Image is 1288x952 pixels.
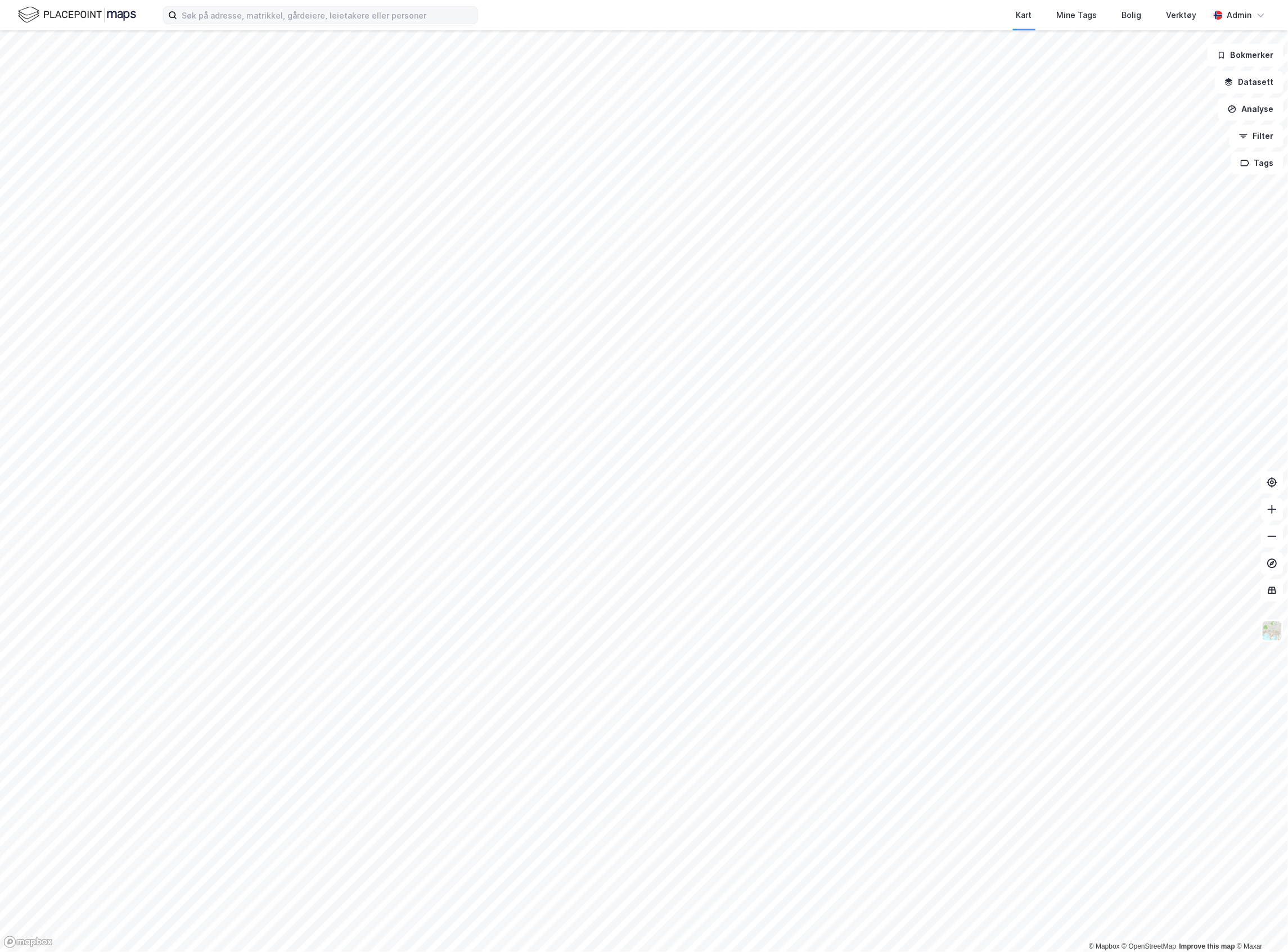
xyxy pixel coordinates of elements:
[1215,71,1284,93] button: Datasett
[177,7,478,24] input: Søk på adresse, matrikkel, gårdeiere, leietakere eller personer
[1057,8,1097,22] div: Mine Tags
[1227,8,1252,22] div: Admin
[1232,898,1288,952] iframe: Chat Widget
[18,5,136,25] img: logo.f888ab2527a4732fd821a326f86c7f29.svg
[1230,125,1284,147] button: Filter
[1089,942,1120,950] a: Mapbox
[1232,898,1288,952] div: Kontrollprogram for chat
[1122,942,1177,950] a: OpenStreetMap
[1262,620,1283,642] img: Z
[1231,152,1284,174] button: Tags
[1016,8,1032,22] div: Kart
[1167,8,1197,22] div: Verktøy
[1179,942,1235,950] a: Improve this map
[1122,8,1142,22] div: Bolig
[1208,44,1284,66] button: Bokmerker
[3,936,53,949] a: Mapbox homepage
[1218,98,1284,120] button: Analyse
